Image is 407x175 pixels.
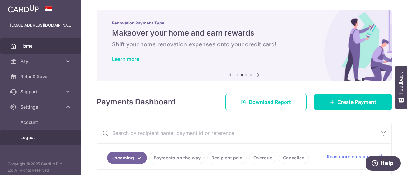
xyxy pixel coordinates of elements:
[327,153,384,160] a: Read more on statuses
[314,94,392,110] a: Create Payment
[20,119,62,125] span: Account
[97,96,176,108] h4: Payments Dashboard
[225,94,307,110] a: Download Report
[8,5,39,13] img: CardUp
[279,152,309,164] a: Cancelled
[112,28,376,38] h5: Makeover your home and earn rewards
[112,20,376,25] p: Renovation Payment Type
[398,72,404,94] span: Feedback
[97,10,392,81] img: Renovation banner
[366,156,401,172] iframe: Opens a widget where you can find more information
[97,123,376,143] input: Search by recipient name, payment id or reference
[20,89,62,95] span: Support
[395,66,407,109] button: Feedback - Show survey
[10,22,71,29] p: [EMAIL_ADDRESS][DOMAIN_NAME]
[20,104,62,110] span: Settings
[327,153,377,160] span: Read more on statuses
[249,152,276,164] a: Overdue
[20,43,62,49] span: Home
[112,56,139,62] a: Learn more
[107,152,147,164] a: Upcoming
[337,98,376,106] span: Create Payment
[20,73,62,80] span: Refer & Save
[207,152,247,164] a: Recipient paid
[249,98,291,106] span: Download Report
[20,58,62,64] span: Pay
[20,134,62,141] span: Logout
[149,152,205,164] a: Payments on the way
[112,41,376,48] h6: Shift your home renovation expenses onto your credit card!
